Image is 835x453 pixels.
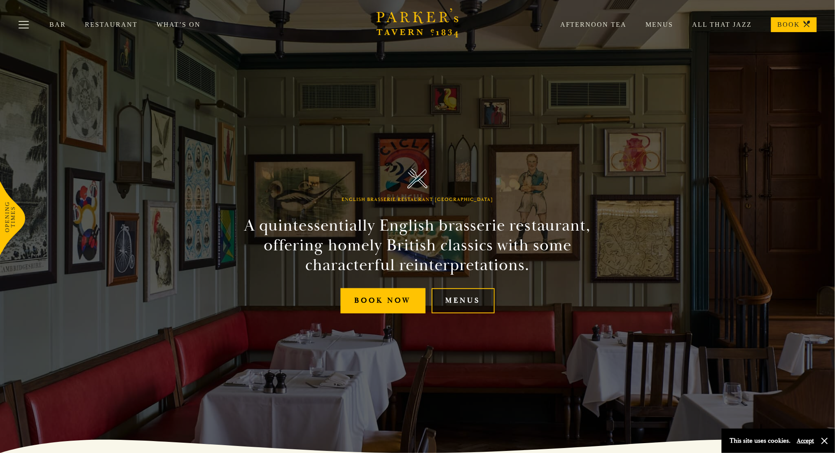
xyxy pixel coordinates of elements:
[821,437,829,445] button: Close and accept
[797,437,814,445] button: Accept
[407,168,428,189] img: Parker's Tavern Brasserie Cambridge
[432,288,495,313] a: Menus
[342,197,494,203] h1: English Brasserie Restaurant [GEOGRAPHIC_DATA]
[341,288,426,313] a: Book Now
[230,216,606,275] h2: A quintessentially English brasserie restaurant, offering homely British classics with some chara...
[730,435,791,447] p: This site uses cookies.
